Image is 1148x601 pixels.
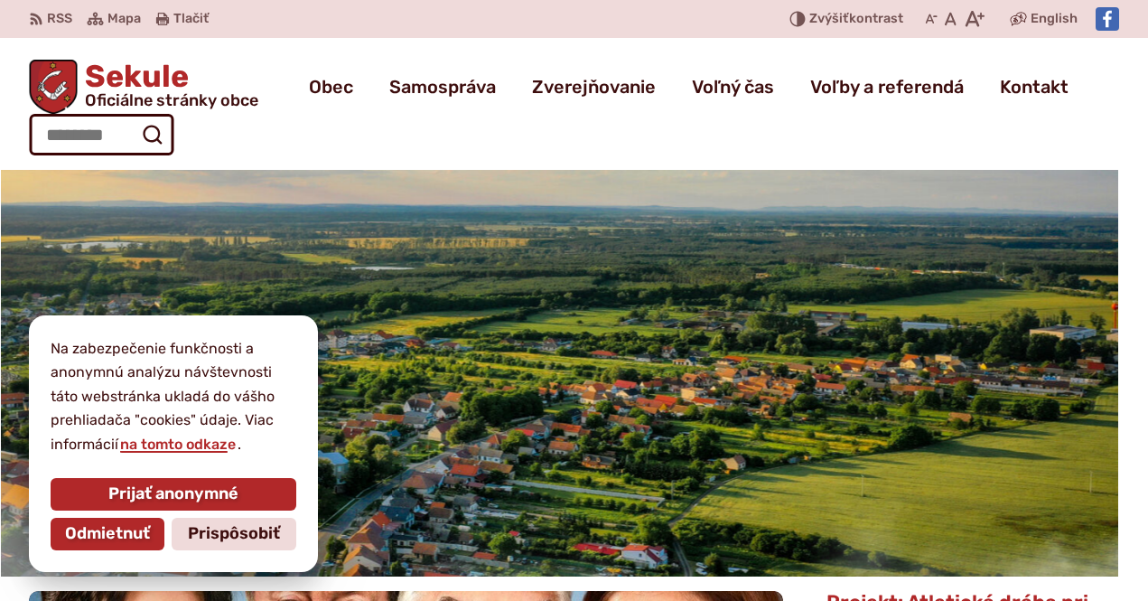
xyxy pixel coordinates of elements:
[29,60,258,114] a: Logo Sekule, prejsť na domovskú stránku.
[29,60,78,114] img: Prejsť na domovskú stránku
[389,61,496,112] a: Samospráva
[809,11,849,26] span: Zvýšiť
[692,61,774,112] a: Voľný čas
[532,61,656,112] a: Zverejňovanie
[1027,8,1081,30] a: English
[47,8,72,30] span: RSS
[78,61,258,108] h1: Sekule
[188,524,280,544] span: Prispôsobiť
[1000,61,1069,112] a: Kontakt
[172,518,296,550] button: Prispôsobiť
[85,92,258,108] span: Oficiálne stránky obce
[65,524,150,544] span: Odmietnuť
[51,518,164,550] button: Odmietnuť
[51,478,296,511] button: Prijať anonymné
[107,8,141,30] span: Mapa
[1096,7,1119,31] img: Prejsť na Facebook stránku
[810,61,964,112] a: Voľby a referendá
[1031,8,1078,30] span: English
[309,61,353,112] a: Obec
[108,484,238,504] span: Prijať anonymné
[51,337,296,456] p: Na zabezpečenie funkčnosti a anonymnú analýzu návštevnosti táto webstránka ukladá do vášho prehli...
[173,12,209,27] span: Tlačiť
[809,12,903,27] span: kontrast
[118,436,238,453] a: na tomto odkaze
